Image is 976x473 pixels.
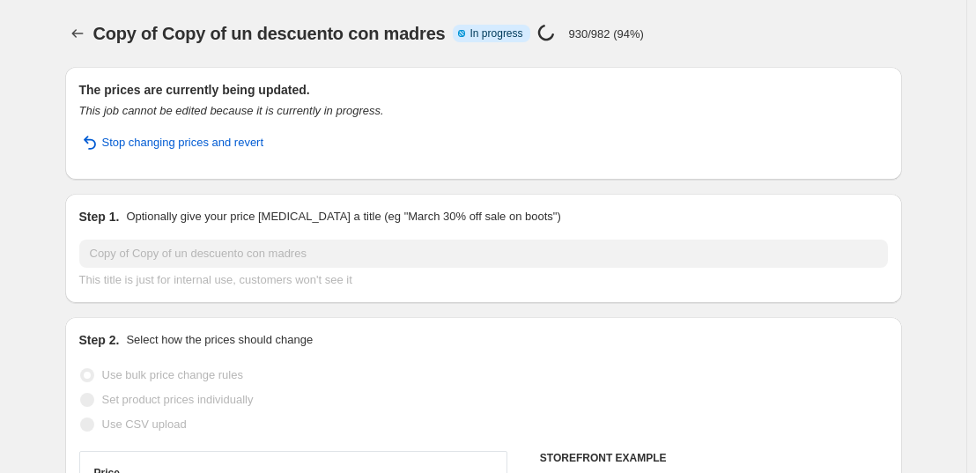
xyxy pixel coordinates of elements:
p: Select how the prices should change [126,331,313,349]
i: This job cannot be edited because it is currently in progress. [79,104,384,117]
h2: The prices are currently being updated. [79,81,888,99]
h2: Step 1. [79,208,120,225]
span: In progress [470,26,523,41]
p: Optionally give your price [MEDICAL_DATA] a title (eg "March 30% off sale on boots") [126,208,560,225]
span: Use bulk price change rules [102,368,243,381]
input: 30% off holiday sale [79,240,888,268]
span: Set product prices individually [102,393,254,406]
span: Stop changing prices and revert [102,134,264,152]
h2: Step 2. [79,331,120,349]
span: Copy of Copy of un descuento con madres [93,24,446,43]
span: This title is just for internal use, customers won't see it [79,273,352,286]
p: 930/982 (94%) [569,27,644,41]
span: Use CSV upload [102,418,187,431]
button: Price change jobs [65,21,90,46]
button: Stop changing prices and revert [69,129,275,157]
h6: STOREFRONT EXAMPLE [540,451,888,465]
